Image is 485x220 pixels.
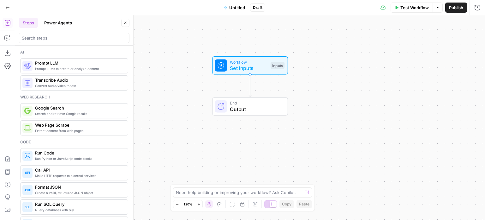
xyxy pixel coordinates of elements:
[299,201,309,207] span: Paste
[249,74,251,97] g: Edge from start to end
[220,3,249,13] button: Untitled
[40,18,76,28] button: Power Agents
[445,3,467,13] button: Publish
[20,94,128,100] div: Web research
[19,18,38,28] button: Steps
[20,139,128,145] div: Code
[35,77,123,83] span: Transcribe Audio
[35,190,123,195] span: Create a valid, structured JSON object
[183,202,192,207] span: 120%
[20,49,128,55] div: Ai
[35,150,123,156] span: Run Code
[230,100,281,106] span: End
[191,56,309,75] div: WorkflowSet InputsInputs
[229,4,245,11] span: Untitled
[230,59,267,65] span: Workflow
[296,200,312,208] button: Paste
[230,105,281,113] span: Output
[35,66,123,71] span: Prompt LLMs to create or analyze content
[35,173,123,178] span: Make HTTP requests to external services
[191,97,309,116] div: EndOutput
[253,5,262,10] span: Draft
[391,3,433,13] button: Test Workflow
[35,201,123,207] span: Run SQL Query
[271,62,284,69] div: Inputs
[282,201,291,207] span: Copy
[35,111,123,116] span: Search and retrieve Google results
[449,4,463,11] span: Publish
[22,35,127,41] input: Search steps
[400,4,429,11] span: Test Workflow
[35,105,123,111] span: Google Search
[35,184,123,190] span: Format JSON
[35,207,123,212] span: Query databases with SQL
[35,156,123,161] span: Run Python or JavaScript code blocks
[35,128,123,133] span: Extract content from web pages
[279,200,294,208] button: Copy
[35,60,123,66] span: Prompt LLM
[35,83,123,88] span: Convert audio/video to text
[35,122,123,128] span: Web Page Scrape
[230,64,267,72] span: Set Inputs
[35,167,123,173] span: Call API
